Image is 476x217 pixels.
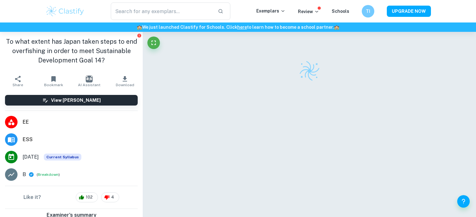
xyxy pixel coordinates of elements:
[237,25,247,30] a: here
[362,5,374,17] button: TI
[107,72,143,90] button: Download
[37,172,60,178] span: ( )
[116,83,134,87] span: Download
[44,154,81,160] div: This exemplar is based on the current syllabus. Feel free to refer to it for inspiration/ideas wh...
[44,83,63,87] span: Bookmark
[137,33,141,38] button: Report issue
[1,24,475,31] h6: We just launched Clastify for Schools. Click to learn how to become a school partner.
[23,171,26,178] p: B
[334,25,339,30] span: 🏫
[86,76,93,82] img: AI Assistant
[364,8,371,15] h6: TI
[44,154,81,160] span: Current Syllabus
[5,37,138,65] h1: To what extent has Japan taken steps to end overfishing in order to meet Sustainable Development ...
[298,8,319,15] p: Review
[457,195,470,208] button: Help and Feedback
[299,60,320,82] img: Clastify logo
[76,192,98,202] div: 102
[23,118,138,126] span: EE
[38,172,59,177] button: Breakdown
[71,72,107,90] button: AI Assistant
[51,97,101,104] h6: View [PERSON_NAME]
[78,83,100,87] span: AI Assistant
[111,2,213,20] input: Search for any exemplars...
[23,194,41,201] h6: Like it?
[256,7,285,14] p: Exemplars
[23,136,138,143] span: ESS
[137,25,142,30] span: 🏫
[101,192,119,202] div: 4
[82,194,96,200] span: 102
[23,153,39,161] span: [DATE]
[108,194,117,200] span: 4
[332,9,349,14] a: Schools
[13,83,23,87] span: Share
[147,37,160,49] button: Fullscreen
[5,95,138,106] button: View [PERSON_NAME]
[45,5,85,17] img: Clastify logo
[387,6,431,17] button: UPGRADE NOW
[36,72,71,90] button: Bookmark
